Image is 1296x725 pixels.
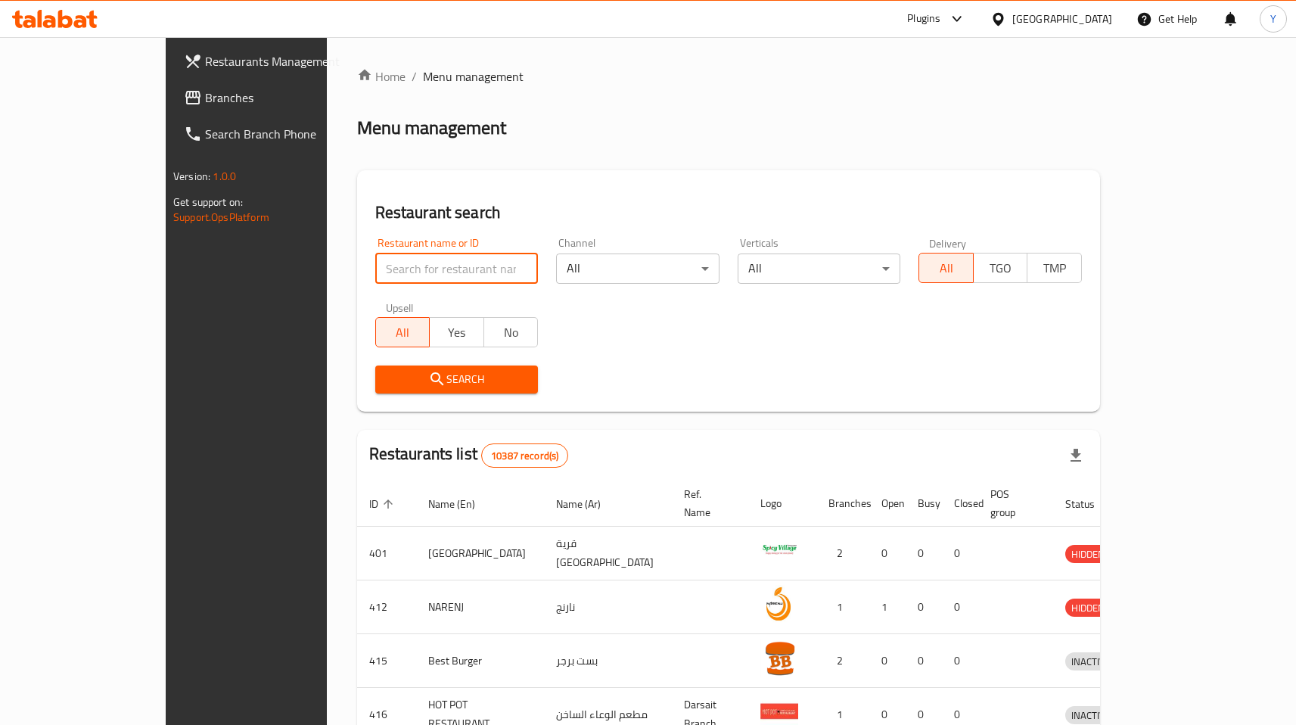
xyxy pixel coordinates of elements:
img: NARENJ [760,585,798,623]
span: No [490,322,533,344]
td: قرية [GEOGRAPHIC_DATA] [544,527,672,580]
span: Branches [205,89,370,107]
span: Yes [436,322,478,344]
td: 0 [906,634,942,688]
span: 1.0.0 [213,166,236,186]
span: POS group [990,485,1035,521]
span: HIDDEN [1065,546,1111,563]
div: All [556,254,719,284]
li: / [412,67,417,86]
td: 0 [942,580,978,634]
th: Branches [816,481,869,527]
span: ID [369,495,398,513]
div: HIDDEN [1065,545,1111,563]
button: No [483,317,539,347]
span: Restaurants Management [205,52,370,70]
td: 2 [816,634,869,688]
span: 10387 record(s) [482,449,567,463]
input: Search for restaurant name or ID.. [375,254,539,284]
span: HIDDEN [1065,599,1111,617]
label: Delivery [929,238,967,248]
img: Spicy Village [760,531,798,569]
span: Get support on: [173,192,243,212]
span: All [925,257,968,279]
th: Open [869,481,906,527]
td: نارنج [544,580,672,634]
button: TGO [973,253,1028,283]
td: 1 [816,580,869,634]
nav: breadcrumb [357,67,1100,86]
td: 412 [357,580,416,634]
td: 0 [906,580,942,634]
td: 0 [942,527,978,580]
span: Version: [173,166,210,186]
span: Search Branch Phone [205,125,370,143]
span: INACTIVE [1065,653,1117,671]
label: Upsell [386,302,414,313]
div: INACTIVE [1065,652,1117,671]
span: Status [1065,495,1114,513]
td: 0 [869,634,906,688]
a: Support.OpsPlatform [173,207,269,227]
img: Best Burger [760,639,798,677]
span: Menu management [423,67,524,86]
button: Yes [429,317,484,347]
td: 415 [357,634,416,688]
td: بست برجر [544,634,672,688]
span: TMP [1033,257,1076,279]
td: 0 [942,634,978,688]
button: TMP [1027,253,1082,283]
th: Closed [942,481,978,527]
td: 401 [357,527,416,580]
td: NARENJ [416,580,544,634]
td: 1 [869,580,906,634]
a: Branches [172,79,382,116]
h2: Menu management [357,116,506,140]
td: 2 [816,527,869,580]
button: All [375,317,430,347]
button: Search [375,366,539,394]
td: 0 [869,527,906,580]
th: Busy [906,481,942,527]
span: All [382,322,424,344]
a: Restaurants Management [172,43,382,79]
td: 0 [906,527,942,580]
th: Logo [748,481,816,527]
div: Total records count [481,443,568,468]
div: All [738,254,901,284]
div: INACTIVE [1065,706,1117,724]
div: [GEOGRAPHIC_DATA] [1012,11,1112,27]
div: Export file [1058,437,1094,474]
button: All [918,253,974,283]
h2: Restaurant search [375,201,1082,224]
span: INACTIVE [1065,707,1117,724]
td: Best Burger [416,634,544,688]
span: Search [387,370,527,389]
span: Ref. Name [684,485,730,521]
a: Search Branch Phone [172,116,382,152]
div: Plugins [907,10,940,28]
span: Name (En) [428,495,495,513]
h2: Restaurants list [369,443,569,468]
span: Y [1270,11,1276,27]
span: Name (Ar) [556,495,620,513]
td: [GEOGRAPHIC_DATA] [416,527,544,580]
span: TGO [980,257,1022,279]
